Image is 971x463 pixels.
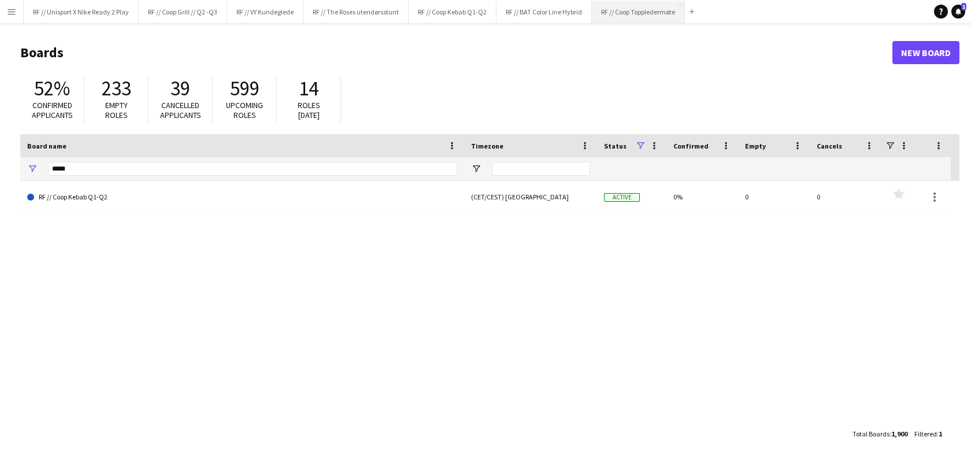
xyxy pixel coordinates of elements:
span: 14 [299,76,318,101]
span: Active [604,193,640,202]
input: Board name Filter Input [48,162,457,176]
div: 0 [738,181,810,213]
button: RF // The Roses utendørsstunt [303,1,409,23]
div: : [914,423,942,445]
span: Timezone [471,142,503,150]
span: 52% [34,76,70,101]
button: RF // Unisport X Nike Ready 2 Play [24,1,139,23]
a: New Board [892,41,959,64]
a: 1 [951,5,965,18]
div: 0% [666,181,738,213]
span: Confirmed applicants [32,100,73,120]
span: 1 [961,3,966,10]
span: Confirmed [673,142,709,150]
span: Upcoming roles [226,100,263,120]
span: Empty roles [105,100,128,120]
div: (CET/CEST) [GEOGRAPHIC_DATA] [464,181,597,213]
button: RF // BAT Color Line Hybrid [496,1,592,23]
span: Empty [745,142,766,150]
span: Cancelled applicants [160,100,201,120]
button: RF // Coop Grill // Q2 -Q3 [139,1,227,23]
button: RF // Coop Kebab Q1-Q2 [409,1,496,23]
span: 1 [939,429,942,438]
span: Board name [27,142,66,150]
div: 0 [810,181,881,213]
span: 599 [230,76,260,101]
button: RF // VY Kundeglede [227,1,303,23]
div: : [853,423,907,445]
button: Open Filter Menu [27,164,38,174]
input: Timezone Filter Input [492,162,590,176]
span: 1,900 [891,429,907,438]
span: 39 [171,76,190,101]
h1: Boards [20,44,892,61]
span: Roles [DATE] [298,100,320,120]
span: 233 [102,76,131,101]
span: Status [604,142,627,150]
button: Open Filter Menu [471,164,481,174]
span: Cancels [817,142,842,150]
a: RF // Coop Kebab Q1-Q2 [27,181,457,213]
span: Total Boards [853,429,890,438]
button: RF // Coop Toppledermøte [592,1,685,23]
span: Filtered [914,429,937,438]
